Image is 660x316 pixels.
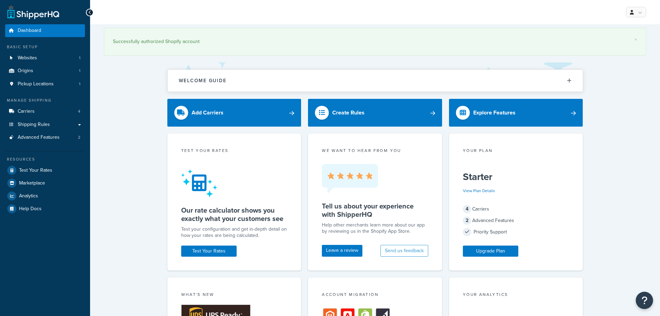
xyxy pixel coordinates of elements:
span: Origins [18,68,33,74]
a: Test Your Rates [181,246,237,257]
div: Test your configuration and get in-depth detail on how your rates are being calculated. [181,226,288,239]
h2: Welcome Guide [179,78,227,83]
p: Help other merchants learn more about our app by reviewing us in the Shopify App Store. [322,222,428,234]
a: View Plan Details [463,188,495,194]
span: Carriers [18,109,35,114]
span: Websites [18,55,37,61]
span: Help Docs [19,206,42,212]
span: 4 [463,205,471,213]
a: Upgrade Plan [463,246,518,257]
span: 1 [79,55,80,61]
span: Analytics [19,193,38,199]
div: Explore Features [473,108,516,118]
h5: Our rate calculator shows you exactly what your customers see [181,206,288,223]
span: 1 [79,68,80,74]
button: Send us feedback [380,245,428,257]
a: Shipping Rules [5,118,85,131]
div: Your Plan [463,147,569,155]
a: Pickup Locations1 [5,78,85,91]
span: Advanced Features [18,135,60,140]
li: Pickup Locations [5,78,85,91]
a: Analytics [5,190,85,202]
a: Leave a review [322,245,362,257]
button: Welcome Guide [168,70,583,92]
div: Basic Setup [5,44,85,50]
a: Explore Features [449,99,583,127]
span: Shipping Rules [18,122,50,128]
div: Create Rules [332,108,364,118]
a: Help Docs [5,203,85,215]
a: Test Your Rates [5,164,85,177]
span: Pickup Locations [18,81,54,87]
button: Open Resource Center [636,292,653,309]
span: Test Your Rates [19,168,52,173]
span: Dashboard [18,28,41,34]
li: Advanced Features [5,131,85,144]
div: Carriers [463,204,569,214]
div: Priority Support [463,227,569,237]
div: Advanced Features [463,216,569,225]
a: Origins1 [5,65,85,77]
a: Carriers4 [5,105,85,118]
a: Add Carriers [167,99,301,127]
span: 2 [78,135,80,140]
span: 1 [79,81,80,87]
a: × [634,37,637,42]
p: we want to hear from you [322,147,428,154]
a: Marketplace [5,177,85,189]
li: Websites [5,52,85,65]
a: Advanced Features2 [5,131,85,144]
div: Add Carriers [192,108,223,118]
div: What's New [181,291,288,299]
li: Origins [5,65,85,77]
h5: Starter [463,171,569,182]
div: Test your rates [181,147,288,155]
div: Resources [5,156,85,162]
span: 4 [78,109,80,114]
span: 2 [463,216,471,225]
a: Create Rules [308,99,442,127]
span: Marketplace [19,180,45,186]
a: Websites1 [5,52,85,65]
div: Successfully authorized Shopify account [113,37,637,46]
div: Manage Shipping [5,97,85,103]
div: Your Analytics [463,291,569,299]
h5: Tell us about your experience with ShipperHQ [322,202,428,219]
div: Account Migration [322,291,428,299]
a: Dashboard [5,24,85,37]
li: Carriers [5,105,85,118]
